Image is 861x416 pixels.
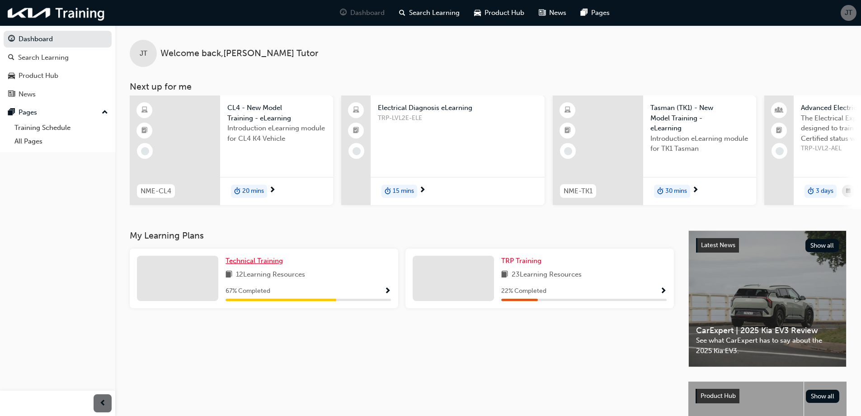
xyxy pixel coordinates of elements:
[409,8,460,18] span: Search Learning
[501,257,541,265] span: TRP Training
[776,147,784,155] span: learningRecordVerb_NONE-icon
[845,8,852,18] span: JT
[696,325,839,336] span: CarExpert | 2025 Kia EV3 Review
[4,104,112,121] button: Pages
[378,103,537,113] span: Electrical Diagnosis eLearning
[353,147,361,155] span: learningRecordVerb_NONE-icon
[501,286,546,296] span: 22 % Completed
[564,147,572,155] span: learningRecordVerb_NONE-icon
[841,5,856,21] button: JT
[565,105,571,116] span: learningResourceType_ELEARNING-icon
[227,103,326,123] span: CL4 - New Model Training - eLearning
[553,96,756,205] a: NME-TK1Tasman (TK1) - New Model Training - eLearningIntroduction eLearning module for TK1 Tasmand...
[4,29,112,104] button: DashboardSearch LearningProduct HubNews
[8,109,15,117] span: pages-icon
[701,392,736,400] span: Product Hub
[227,123,326,143] span: Introduction eLearning module for CL4 K4 Vehicle
[130,230,674,241] h3: My Learning Plans
[19,71,58,81] div: Product Hub
[591,8,610,18] span: Pages
[657,186,663,197] span: duration-icon
[269,186,276,195] span: next-icon
[8,91,15,99] span: news-icon
[485,8,524,18] span: Product Hub
[696,389,839,403] a: Product HubShow all
[696,335,839,356] span: See what CarExpert has to say about the 2025 Kia EV3.
[660,286,667,297] button: Show Progress
[236,269,305,281] span: 12 Learning Resources
[776,125,782,137] span: booktick-icon
[385,186,391,197] span: duration-icon
[141,105,148,116] span: learningResourceType_ELEARNING-icon
[846,186,851,197] span: calendar-icon
[4,31,112,48] a: Dashboard
[378,113,537,124] span: TRP-LVL2E-ELE
[18,53,69,63] div: Search Learning
[11,134,112,148] a: All Pages
[8,54,14,62] span: search-icon
[4,49,112,66] a: Search Learning
[581,7,588,19] span: pages-icon
[692,186,699,195] span: next-icon
[688,230,847,367] a: Latest NewsShow allCarExpert | 2025 Kia EV3 ReviewSee what CarExpert has to say about the 2025 Ki...
[4,67,112,84] a: Product Hub
[419,186,426,195] span: next-icon
[8,35,15,43] span: guage-icon
[701,241,735,249] span: Latest News
[384,286,391,297] button: Show Progress
[226,256,287,266] a: Technical Training
[4,86,112,103] a: News
[467,4,532,22] a: car-iconProduct Hub
[160,48,318,59] span: Welcome back , [PERSON_NAME] Tutor
[19,89,36,100] div: News
[549,8,566,18] span: News
[806,390,840,403] button: Show all
[512,269,582,281] span: 23 Learning Resources
[99,398,106,409] span: prev-icon
[350,8,385,18] span: Dashboard
[11,121,112,135] a: Training Schedule
[141,125,148,137] span: booktick-icon
[115,81,861,92] h3: Next up for me
[141,147,149,155] span: learningRecordVerb_NONE-icon
[8,72,15,80] span: car-icon
[660,287,667,296] span: Show Progress
[353,125,359,137] span: booktick-icon
[341,96,545,205] a: Electrical Diagnosis eLearningTRP-LVL2E-ELEduration-icon15 mins
[574,4,617,22] a: pages-iconPages
[141,186,171,196] span: NME-CL4
[501,269,508,281] span: book-icon
[696,238,839,253] a: Latest NewsShow all
[242,186,264,196] span: 20 mins
[130,96,333,205] a: NME-CL4CL4 - New Model Training - eLearningIntroduction eLearning module for CL4 K4 Vehicledurati...
[564,186,593,196] span: NME-TK1
[650,134,749,154] span: Introduction eLearning module for TK1 Tasman
[399,7,405,19] span: search-icon
[353,105,359,116] span: laptop-icon
[393,186,414,196] span: 15 mins
[776,105,782,116] span: people-icon
[5,4,108,22] img: kia-training
[226,269,232,281] span: book-icon
[816,186,833,196] span: 3 days
[650,103,749,134] span: Tasman (TK1) - New Model Training - eLearning
[140,48,147,59] span: JT
[340,7,347,19] span: guage-icon
[234,186,240,197] span: duration-icon
[226,286,270,296] span: 67 % Completed
[532,4,574,22] a: news-iconNews
[102,107,108,119] span: up-icon
[19,107,37,118] div: Pages
[226,257,283,265] span: Technical Training
[808,186,814,197] span: duration-icon
[539,7,546,19] span: news-icon
[501,256,545,266] a: TRP Training
[384,287,391,296] span: Show Progress
[474,7,481,19] span: car-icon
[805,239,839,252] button: Show all
[392,4,467,22] a: search-iconSearch Learning
[333,4,392,22] a: guage-iconDashboard
[665,186,687,196] span: 30 mins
